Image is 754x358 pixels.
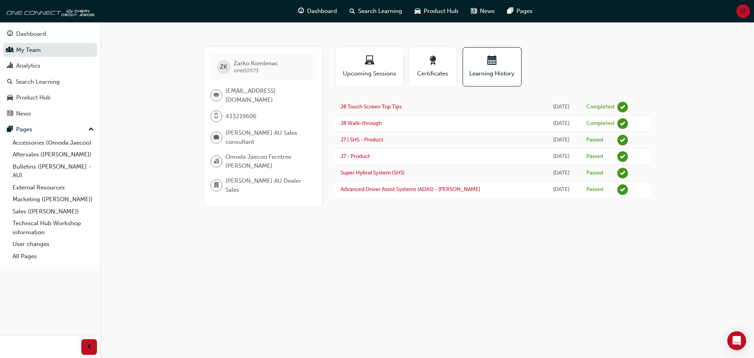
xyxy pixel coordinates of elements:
span: Certificates [415,69,450,78]
a: User changes [9,238,97,250]
div: Passed [586,186,603,193]
span: Pages [516,7,533,16]
span: people-icon [7,47,13,54]
a: Super Hybrid System (SHS) [340,169,404,176]
span: Zarko Komlenac [234,60,278,67]
a: J7 - Product [340,153,370,160]
span: laptop-icon [365,56,374,66]
a: Bulletins ([PERSON_NAME] - AU) [9,161,97,182]
span: Search Learning [358,7,402,16]
span: department-icon [214,180,219,191]
span: ZK [220,62,227,72]
a: Advanced Driver Assist Systems (ADAS) - [PERSON_NAME] [340,186,480,193]
a: search-iconSearch Learning [343,3,408,19]
span: Omoda Jaecoo Ferntree [PERSON_NAME] [225,152,309,170]
a: Product Hub [3,90,97,105]
a: guage-iconDashboard [292,3,343,19]
div: Wed Sep 24 2025 11:51:04 GMT+1000 (Australian Eastern Standard Time) [548,103,575,112]
span: pages-icon [7,126,13,133]
span: award-icon [428,56,437,66]
a: All Pages [9,250,97,263]
span: email-icon [214,90,219,101]
span: learningRecordVerb_COMPLETE-icon [617,102,628,112]
span: search-icon [7,79,13,86]
div: Pages [16,125,32,134]
span: learningRecordVerb_PASS-icon [617,184,628,195]
span: one00573 [234,67,259,74]
span: up-icon [88,125,94,135]
span: news-icon [7,110,13,117]
span: learningRecordVerb_PASS-icon [617,151,628,162]
span: mobile-icon [214,111,219,121]
a: External Resources [9,182,97,194]
a: News [3,106,97,121]
div: Wed Sep 24 2025 11:40:53 GMT+1000 (Australian Eastern Standard Time) [548,119,575,128]
span: briefcase-icon [214,132,219,143]
span: learningRecordVerb_PASS-icon [617,135,628,145]
span: learningRecordVerb_COMPLETE-icon [617,118,628,129]
button: Learning History [463,47,522,86]
a: J8 Touch Screen Top Tips [340,103,402,110]
button: Pages [3,122,97,137]
span: learningRecordVerb_PASS-icon [617,168,628,178]
a: Aftersales ([PERSON_NAME]) [9,149,97,161]
a: J7 | SHS - Product [340,136,383,143]
button: Upcoming Sessions [336,47,403,86]
div: Wed Sep 24 2025 11:02:39 GMT+1000 (Australian Eastern Standard Time) [548,152,575,161]
div: News [16,109,31,118]
span: car-icon [415,6,421,16]
span: Learning History [469,69,515,78]
a: news-iconNews [465,3,501,19]
span: car-icon [7,94,13,101]
div: Open Intercom Messenger [727,331,746,350]
a: Accessories (Omoda Jaecoo) [9,137,97,149]
div: Passed [586,136,603,144]
span: SF [740,7,747,16]
div: Completed [586,103,614,111]
button: DashboardMy TeamAnalyticsSearch LearningProduct HubNews [3,25,97,122]
a: My Team [3,43,97,57]
span: Dashboard [307,7,337,16]
span: chart-icon [7,62,13,70]
a: J8 Walk-through [340,120,382,127]
span: guage-icon [298,6,304,16]
span: News [480,7,495,16]
span: prev-icon [86,342,92,352]
span: calendar-icon [487,56,497,66]
span: [EMAIL_ADDRESS][DOMAIN_NAME] [225,86,309,104]
a: pages-iconPages [501,3,539,19]
span: [PERSON_NAME] AU Sales consultant [225,129,309,146]
div: Completed [586,120,614,127]
div: Search Learning [16,77,60,86]
span: [PERSON_NAME] AU Dealer Sales [225,176,309,194]
a: Technical Hub Workshop information [9,217,97,238]
div: Product Hub [16,93,51,102]
div: Passed [586,169,603,177]
span: Product Hub [424,7,458,16]
span: 433219606 [225,112,256,121]
a: car-iconProduct Hub [408,3,465,19]
div: Dashboard [16,29,46,39]
div: Analytics [16,61,40,70]
a: Analytics [3,59,97,73]
div: Passed [586,153,603,160]
div: Mon Sep 22 2025 09:31:30 GMT+1000 (Australian Eastern Standard Time) [548,169,575,178]
span: organisation-icon [214,156,219,167]
div: Sat Sep 20 2025 16:27:00 GMT+1000 (Australian Eastern Standard Time) [548,185,575,194]
button: SF [736,4,750,18]
a: Search Learning [3,75,97,89]
img: oneconnect [4,3,94,19]
button: Certificates [409,47,456,86]
a: Marketing ([PERSON_NAME]) [9,193,97,206]
a: Dashboard [3,27,97,41]
span: pages-icon [507,6,513,16]
a: Sales ([PERSON_NAME]) [9,206,97,218]
div: Wed Sep 24 2025 11:22:00 GMT+1000 (Australian Eastern Standard Time) [548,136,575,145]
span: search-icon [350,6,355,16]
span: guage-icon [7,31,13,38]
span: news-icon [471,6,477,16]
span: Upcoming Sessions [342,69,397,78]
